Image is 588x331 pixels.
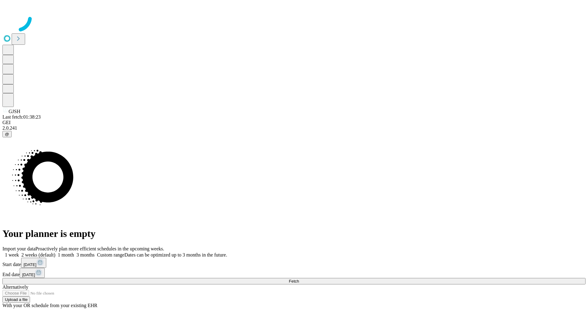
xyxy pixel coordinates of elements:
[9,109,20,114] span: GJSH
[58,252,74,257] span: 1 month
[36,246,164,251] span: Proactively plan more efficient schedules in the upcoming weeks.
[20,268,45,278] button: [DATE]
[2,296,30,303] button: Upload a file
[2,268,586,278] div: End date
[2,114,41,120] span: Last fetch: 01:38:23
[289,279,299,283] span: Fetch
[2,246,36,251] span: Import your data
[2,120,586,125] div: GEI
[2,131,12,137] button: @
[21,258,46,268] button: [DATE]
[2,303,97,308] span: With your OR schedule from your existing EHR
[124,252,227,257] span: Dates can be optimized up to 3 months in the future.
[77,252,95,257] span: 3 months
[5,252,19,257] span: 1 week
[21,252,55,257] span: 2 weeks (default)
[2,125,586,131] div: 2.0.241
[2,258,586,268] div: Start date
[97,252,124,257] span: Custom range
[2,228,586,239] h1: Your planner is empty
[22,272,35,277] span: [DATE]
[2,284,28,290] span: Alternatively
[2,278,586,284] button: Fetch
[5,132,9,136] span: @
[24,262,36,267] span: [DATE]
